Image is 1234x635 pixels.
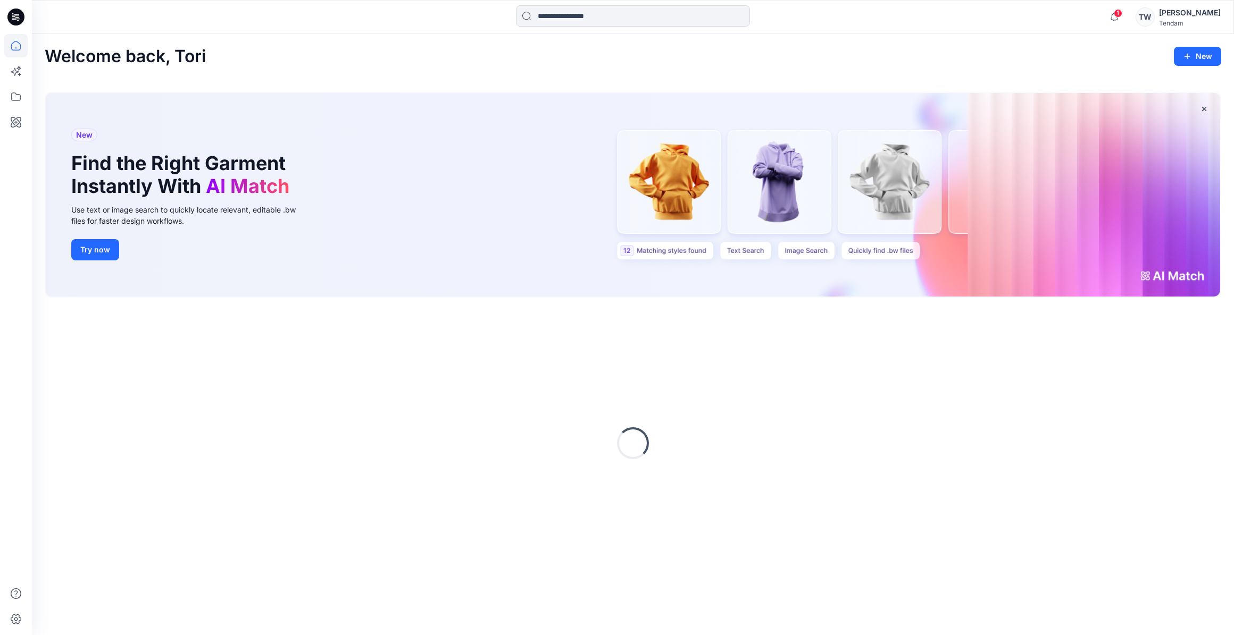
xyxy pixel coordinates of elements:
h1: Find the Right Garment Instantly With [71,152,295,198]
div: TW [1136,7,1155,27]
div: Use text or image search to quickly locate relevant, editable .bw files for faster design workflows. [71,204,311,226]
button: New [1174,47,1221,66]
div: Tendam [1159,19,1221,27]
span: 1 [1114,9,1122,18]
button: Try now [71,239,119,260]
h2: Welcome back, Tori [45,47,206,66]
span: AI Match [206,174,289,198]
span: New [76,129,93,141]
div: [PERSON_NAME] [1159,6,1221,19]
